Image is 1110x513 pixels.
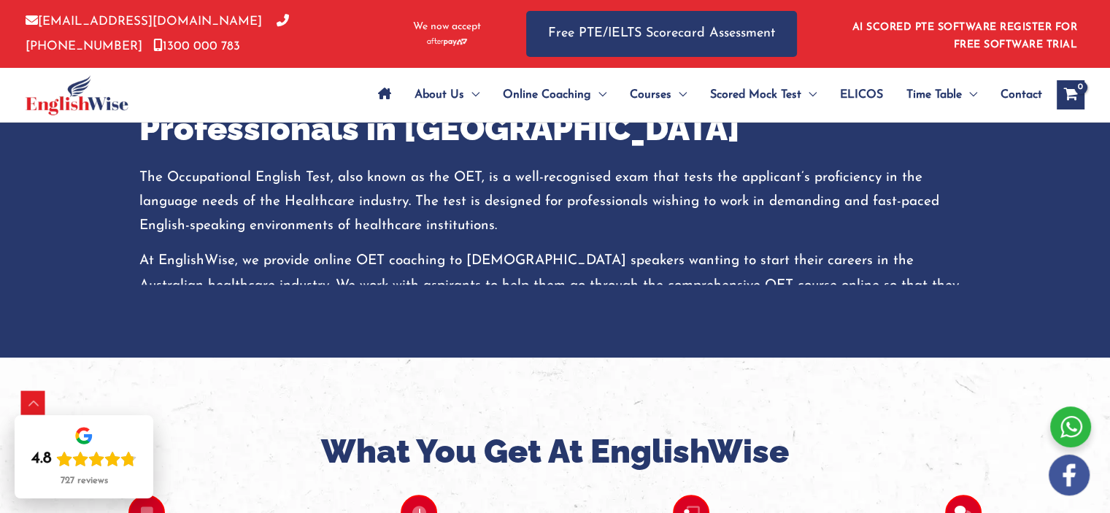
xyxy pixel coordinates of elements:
[801,69,817,120] span: Menu Toggle
[710,69,801,120] span: Scored Mock Test
[1001,69,1042,120] span: Contact
[153,40,240,53] a: 1300 000 783
[844,10,1084,58] aside: Header Widget 1
[26,15,289,52] a: [PHONE_NUMBER]
[618,69,698,120] a: CoursesMenu Toggle
[989,69,1042,120] a: Contact
[1057,80,1084,109] a: View Shopping Cart, empty
[26,15,262,28] a: [EMAIL_ADDRESS][DOMAIN_NAME]
[828,69,895,120] a: ELICOS
[31,449,136,469] div: Rating: 4.8 out of 5
[591,69,606,120] span: Menu Toggle
[415,69,464,120] span: About Us
[698,69,828,120] a: Scored Mock TestMenu Toggle
[852,22,1078,50] a: AI SCORED PTE SOFTWARE REGISTER FOR FREE SOFTWARE TRIAL
[1049,455,1090,495] img: white-facebook.png
[427,38,467,46] img: Afterpay-Logo
[895,69,989,120] a: Time TableMenu Toggle
[11,431,1099,474] h2: What You Get At EnglishWise
[139,249,971,322] p: At EnglishWise, we provide online OET coaching to [DEMOGRAPHIC_DATA] speakers wanting to start th...
[26,75,128,115] img: cropped-ew-logo
[403,69,491,120] a: About UsMenu Toggle
[61,475,108,487] div: 727 reviews
[464,69,479,120] span: Menu Toggle
[31,449,52,469] div: 4.8
[366,69,1042,120] nav: Site Navigation: Main Menu
[139,166,971,239] p: The Occupational English Test, also known as the OET, is a well-recognised exam that tests the ap...
[503,69,591,120] span: Online Coaching
[413,20,481,34] span: We now accept
[526,11,797,57] a: Free PTE/IELTS Scorecard Assessment
[491,69,618,120] a: Online CoachingMenu Toggle
[962,69,977,120] span: Menu Toggle
[630,69,671,120] span: Courses
[840,69,883,120] span: ELICOS
[671,69,687,120] span: Menu Toggle
[906,69,962,120] span: Time Table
